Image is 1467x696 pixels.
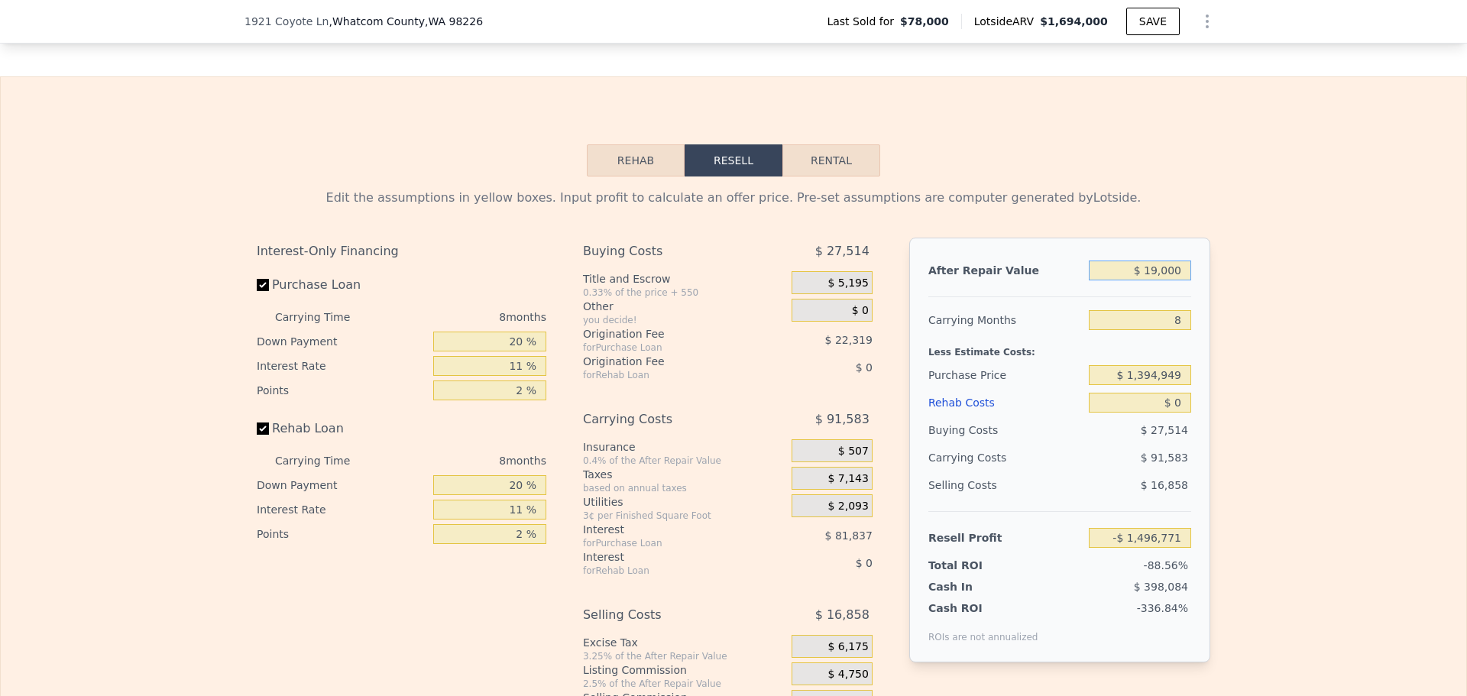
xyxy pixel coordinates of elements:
[928,334,1191,361] div: Less Estimate Costs:
[257,189,1210,207] div: Edit the assumptions in yellow boxes. Input profit to calculate an offer price. Pre-set assumptio...
[827,14,900,29] span: Last Sold for
[928,306,1083,334] div: Carrying Months
[583,467,785,482] div: Taxes
[583,314,785,326] div: you decide!
[257,473,427,497] div: Down Payment
[257,271,427,299] label: Purchase Loan
[900,14,949,29] span: $78,000
[827,668,868,681] span: $ 4,750
[583,678,785,690] div: 2.5% of the After Repair Value
[583,271,785,286] div: Title and Escrow
[381,305,546,329] div: 8 months
[583,354,753,369] div: Origination Fee
[852,304,869,318] span: $ 0
[928,616,1038,643] div: ROIs are not annualized
[257,279,269,291] input: Purchase Loan
[583,662,785,678] div: Listing Commission
[583,406,753,433] div: Carrying Costs
[583,537,753,549] div: for Purchase Loan
[583,299,785,314] div: Other
[838,445,869,458] span: $ 507
[275,448,374,473] div: Carrying Time
[827,500,868,513] span: $ 2,093
[257,497,427,522] div: Interest Rate
[1040,15,1108,28] span: $1,694,000
[856,557,873,569] span: $ 0
[583,455,785,467] div: 0.4% of the After Repair Value
[928,257,1083,284] div: After Repair Value
[782,144,880,176] button: Rental
[815,406,870,433] span: $ 91,583
[974,14,1040,29] span: Lotside ARV
[583,439,785,455] div: Insurance
[257,329,427,354] div: Down Payment
[425,15,483,28] span: , WA 98226
[928,579,1024,594] div: Cash In
[827,472,868,486] span: $ 7,143
[1134,581,1188,593] span: $ 398,084
[1137,602,1188,614] span: -336.84%
[815,238,870,265] span: $ 27,514
[928,361,1083,389] div: Purchase Price
[815,601,870,629] span: $ 16,858
[329,14,484,29] span: , Whatcom County
[583,650,785,662] div: 3.25% of the After Repair Value
[583,342,753,354] div: for Purchase Loan
[928,524,1083,552] div: Resell Profit
[928,444,1024,471] div: Carrying Costs
[381,448,546,473] div: 8 months
[257,378,427,403] div: Points
[827,277,868,290] span: $ 5,195
[928,558,1024,573] div: Total ROI
[928,471,1083,499] div: Selling Costs
[583,510,785,522] div: 3¢ per Finished Square Foot
[1192,6,1222,37] button: Show Options
[1144,559,1188,571] span: -88.56%
[928,389,1083,416] div: Rehab Costs
[1141,424,1188,436] span: $ 27,514
[1141,452,1188,464] span: $ 91,583
[583,494,785,510] div: Utilities
[583,635,785,650] div: Excise Tax
[928,601,1038,616] div: Cash ROI
[583,482,785,494] div: based on annual taxes
[827,640,868,654] span: $ 6,175
[257,238,546,265] div: Interest-Only Financing
[583,326,753,342] div: Origination Fee
[583,238,753,265] div: Buying Costs
[583,369,753,381] div: for Rehab Loan
[583,549,753,565] div: Interest
[1126,8,1180,35] button: SAVE
[583,565,753,577] div: for Rehab Loan
[583,286,785,299] div: 0.33% of the price + 550
[257,354,427,378] div: Interest Rate
[275,305,374,329] div: Carrying Time
[257,422,269,435] input: Rehab Loan
[583,522,753,537] div: Interest
[928,416,1083,444] div: Buying Costs
[825,334,873,346] span: $ 22,319
[685,144,782,176] button: Resell
[257,522,427,546] div: Points
[825,529,873,542] span: $ 81,837
[587,144,685,176] button: Rehab
[1141,479,1188,491] span: $ 16,858
[856,361,873,374] span: $ 0
[257,415,427,442] label: Rehab Loan
[583,601,753,629] div: Selling Costs
[244,14,329,29] span: 1921 Coyote Ln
